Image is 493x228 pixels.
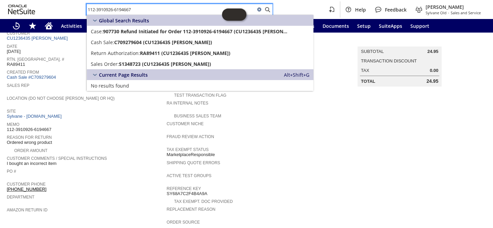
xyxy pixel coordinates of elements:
a: RA Internal Notes [167,101,208,106]
span: Help [355,6,366,13]
a: Tax [361,68,369,73]
a: Date [7,44,17,49]
a: Case:907730 Refund Initiated for Order 112-3910926-6194667 (CU1236435 [PERSON_NAME])Edit: [87,26,313,37]
span: Global Search Results [99,17,149,24]
a: Rtn. [GEOGRAPHIC_DATA]. # [7,57,64,62]
span: Support [410,23,429,29]
span: [DATE] [7,49,21,54]
a: Replacement reason [167,207,215,212]
a: Customer Phone [7,182,45,187]
span: Oracle Guided Learning Widget. To move around, please hold and drag [234,8,246,21]
a: Site [7,109,16,114]
a: Warehouse [86,19,120,33]
span: [PERSON_NAME] [426,4,481,10]
span: Documents [323,23,349,29]
a: Documents [319,19,353,33]
a: Support [406,19,433,33]
span: Feedback [385,6,407,13]
a: Cash Sale:C709279604 (CU1236435 [PERSON_NAME])Edit: [87,37,313,47]
svg: Recent Records [12,22,20,30]
a: Subtotal [361,49,384,54]
svg: Shortcuts [28,22,37,30]
a: Test Transaction Flag [174,93,226,98]
span: RA89411 [7,62,25,67]
a: Recent Records [8,19,24,33]
span: SY68A7C2F4B4A9A [167,191,207,196]
a: Location (Do Not Choose [PERSON_NAME] or HQ) [7,96,115,101]
a: Sylvane - [DOMAIN_NAME] [7,114,63,119]
span: I bought an incorrect item [7,161,57,166]
a: Tax Exempt Status [167,147,209,152]
a: Department [7,195,35,199]
span: Activities [61,23,82,29]
a: Activities [57,19,86,33]
a: PO # [7,169,16,174]
svg: Search [263,5,271,14]
a: Active Test Groups [167,173,211,178]
span: 24.95 [426,78,438,84]
span: 24.95 [427,49,438,54]
a: Fraud Review Action [167,134,214,139]
a: Customer [7,31,30,36]
span: RA89411 (CU1236435 [PERSON_NAME]) [140,50,230,56]
a: Created From [7,70,39,75]
span: Cash Sale: [91,39,114,45]
a: SuiteApps [375,19,406,33]
span: MarketplaceResponsible [167,152,215,157]
caption: Summary [357,36,441,46]
a: Amazon Return ID [7,208,47,212]
span: Alt+Shift+G [284,72,309,78]
span: Sales and Service [451,10,481,15]
span: 907730 Refund Initiated for Order 112-3910926-6194667 (CU1236435 [PERSON_NAME]) [103,28,288,35]
span: 0.00 [430,68,438,73]
a: Setup [353,19,375,33]
a: Order Source [167,220,200,225]
span: Sylvane Old [426,10,447,15]
span: C709279604 (CU1236435 [PERSON_NAME]) [114,39,212,45]
span: Current Page Results [99,72,148,78]
a: Customer Niche [167,121,204,126]
span: Return Authorization: [91,50,140,56]
a: Reason For Return [7,135,52,140]
span: Ordered wrong product [7,140,52,145]
input: Search [87,5,255,14]
span: 112-3910926-6194667 [7,127,52,132]
a: Tax Exempt. Doc Provided [174,199,233,204]
div: Shortcuts [24,19,41,33]
span: SuiteApps [379,23,402,29]
iframe: Click here to launch Oracle Guided Learning Help Panel [222,8,246,21]
a: Customer Comments / Special Instructions [7,156,107,161]
span: No results found [91,82,129,89]
a: No results found [87,80,313,91]
a: Reference Key [167,186,201,191]
a: Transaction Discount [361,58,417,63]
a: Business Sales Team [174,114,221,118]
span: Case: [91,28,103,35]
svg: logo [8,5,35,14]
span: Setup [357,23,371,29]
a: Memo [7,122,19,127]
span: S1348723 (CU1236435 [PERSON_NAME]) [119,61,211,67]
span: - [448,10,449,15]
a: Sales Order:S1348723 (CU1236435 [PERSON_NAME])Edit: [87,58,313,69]
a: [PHONE_NUMBER] [7,187,46,192]
a: Shipping Quote Errors [167,160,220,165]
svg: Home [45,22,53,30]
a: Cash Sale #C709279604 [7,75,56,80]
span: Sales Order: [91,61,119,67]
a: Sales Rep [7,83,29,88]
a: Total [361,79,375,84]
a: CU1236435 [PERSON_NAME] [7,36,69,41]
a: Home [41,19,57,33]
a: Return Authorization:RA89411 (CU1236435 [PERSON_NAME])Edit: [87,47,313,58]
a: Order Amount [14,148,47,153]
